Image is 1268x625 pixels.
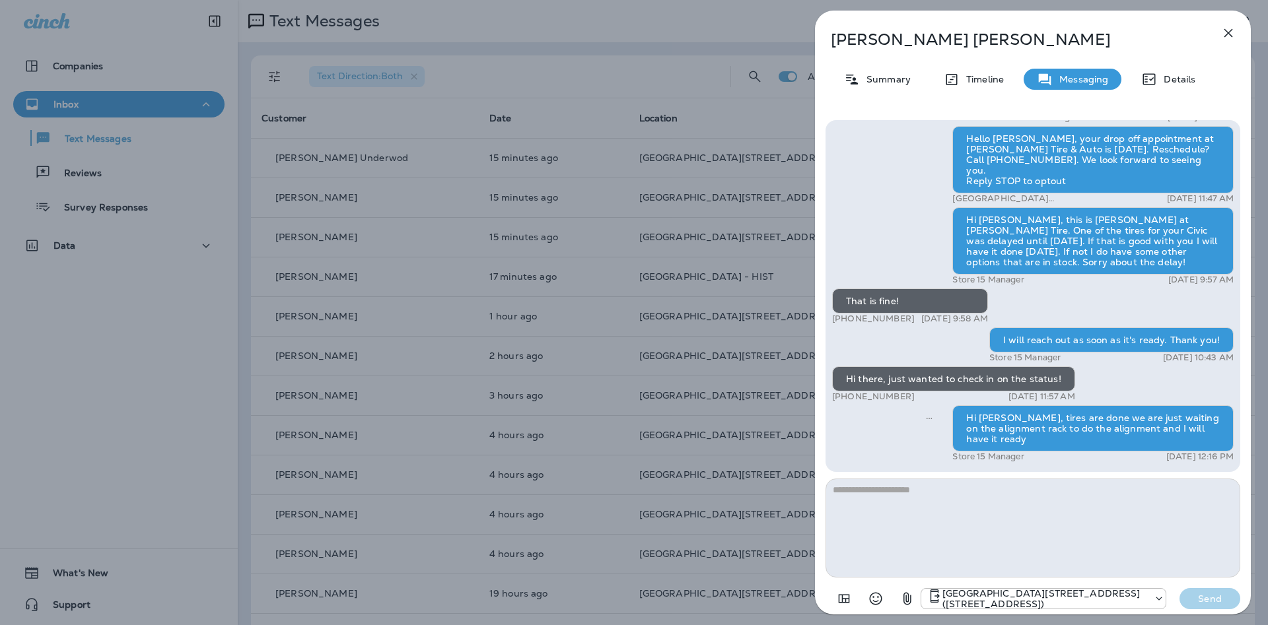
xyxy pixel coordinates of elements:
[832,391,915,402] p: [PHONE_NUMBER]
[952,193,1121,204] p: [GEOGRAPHIC_DATA][STREET_ADDRESS] ([STREET_ADDRESS])
[1157,74,1195,84] p: Details
[832,288,988,313] div: That is fine!
[952,275,1024,285] p: Store 15 Manager
[926,411,933,423] span: Sent
[832,313,915,324] p: [PHONE_NUMBER]
[831,585,857,612] button: Add in a premade template
[960,74,1004,84] p: Timeline
[1008,391,1075,402] p: [DATE] 11:57 AM
[1163,352,1234,363] p: [DATE] 10:43 AM
[952,126,1234,193] div: Hello [PERSON_NAME], your drop off appointment at [PERSON_NAME] Tire & Auto is [DATE]. Reschedule...
[863,585,889,612] button: Select an emoji
[860,74,911,84] p: Summary
[989,327,1234,352] div: I will reach out as soon as it's ready. Thank you!
[1168,275,1234,285] p: [DATE] 9:57 AM
[952,405,1234,451] div: Hi [PERSON_NAME], tires are done we are just waiting on the alignment rack to do the alignment an...
[942,588,1147,609] p: [GEOGRAPHIC_DATA][STREET_ADDRESS] ([STREET_ADDRESS])
[1167,193,1234,204] p: [DATE] 11:47 AM
[952,207,1234,275] div: Hi [PERSON_NAME], this is [PERSON_NAME] at [PERSON_NAME] Tire. One of the tires for your Civic wa...
[921,313,988,324] p: [DATE] 9:58 AM
[1166,451,1234,462] p: [DATE] 12:16 PM
[1053,74,1108,84] p: Messaging
[831,30,1191,49] p: [PERSON_NAME] [PERSON_NAME]
[832,366,1075,391] div: Hi there, just wanted to check in on the status!
[952,451,1024,462] p: Store 15 Manager
[989,352,1061,363] p: Store 15 Manager
[921,588,1166,609] div: +1 (402) 891-8464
